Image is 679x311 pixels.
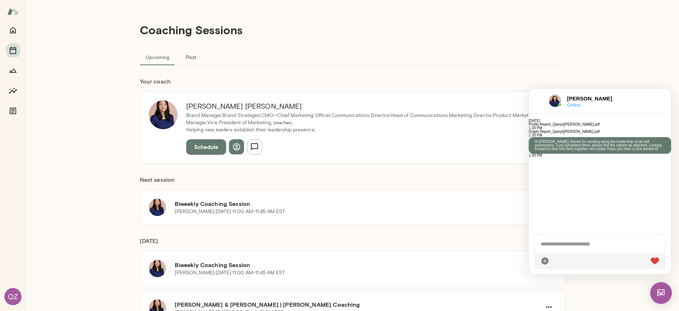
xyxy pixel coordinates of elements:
[175,48,207,66] button: Past
[38,14,95,19] span: Online
[272,120,292,125] span: ( she/her )
[186,100,548,112] h6: [PERSON_NAME] [PERSON_NAME]
[4,288,22,305] div: QZ
[175,208,285,215] p: [PERSON_NAME] · [DATE] · 11:00 AM-11:45 AM EST
[6,63,20,78] button: Growth Plan
[229,139,244,154] button: View profile
[149,100,178,129] img: Leah Kim
[140,175,565,190] h6: Next session
[12,168,20,177] div: Attach
[186,112,548,126] p: Brand Manager,Brand Strategist,CMO—Chief Marketing Officer,Communications Director,Head of Commun...
[186,126,548,134] p: Helping new leaders establish their leadership presence.
[175,199,541,208] h6: Biweekly Coaching Session
[140,236,565,251] h6: [DATE]
[140,48,175,66] button: Upcoming
[6,84,20,98] button: Insights
[6,23,20,37] button: Home
[175,261,541,269] h6: Biweekly Coaching Session
[122,168,130,177] div: Live Reaction
[7,5,19,18] img: Mento
[38,6,95,14] h6: [PERSON_NAME]
[175,300,541,309] h6: [PERSON_NAME] & [PERSON_NAME] | [PERSON_NAME] Coaching
[122,169,130,176] img: heart
[140,77,565,86] h6: Your coach
[175,269,285,276] p: [PERSON_NAME] · [DATE] · 11:00 AM-11:45 AM EST
[6,51,137,62] p: Hi [PERSON_NAME], thanks for sending along the leadership circle self assessment, I just complete...
[140,23,243,37] h4: Coaching Sessions
[186,139,226,154] button: Schedule
[6,43,20,58] button: Sessions
[247,139,262,154] button: Send message
[20,6,33,19] img: https://mento-space.nyc3.digitaloceanspaces.com/profiles/clmb06pgi000t0rsa5qrkby66-1695906114160.jpg
[140,48,565,66] div: basic tabs example
[6,104,20,118] button: Documents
